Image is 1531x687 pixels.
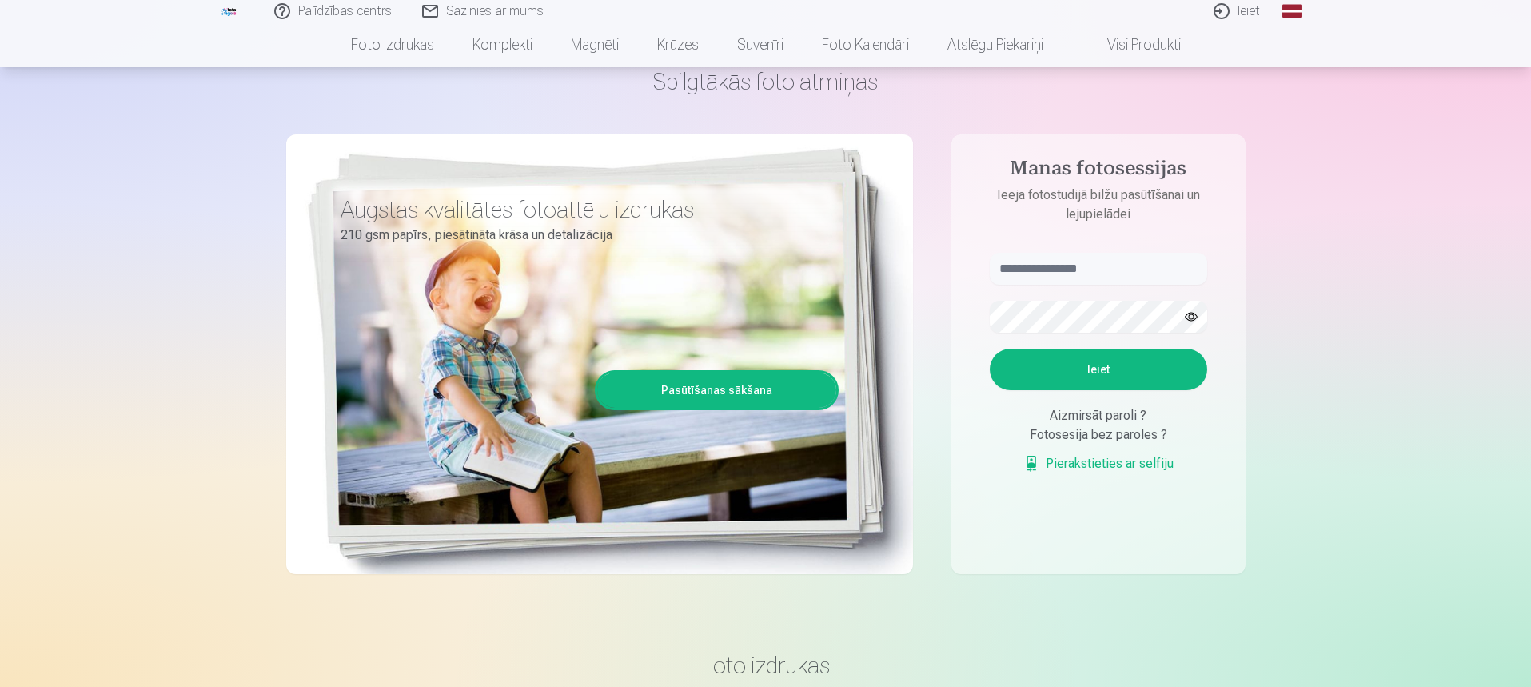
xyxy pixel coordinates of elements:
h4: Manas fotosessijas [974,157,1223,186]
img: /fa1 [221,6,238,16]
a: Komplekti [453,22,552,67]
h3: Augstas kvalitātes fotoattēlu izdrukas [341,195,827,224]
a: Foto kalendāri [803,22,928,67]
a: Suvenīri [718,22,803,67]
div: Aizmirsāt paroli ? [990,406,1207,425]
button: Ieiet [990,349,1207,390]
h3: Foto izdrukas [299,651,1233,680]
a: Pasūtīšanas sākšana [597,373,836,408]
a: Visi produkti [1063,22,1200,67]
a: Magnēti [552,22,638,67]
p: Ieeja fotostudijā bilžu pasūtīšanai un lejupielādei [974,186,1223,224]
h1: Spilgtākās foto atmiņas [286,67,1246,96]
a: Krūzes [638,22,718,67]
a: Atslēgu piekariņi [928,22,1063,67]
div: Fotosesija bez paroles ? [990,425,1207,445]
p: 210 gsm papīrs, piesātināta krāsa un detalizācija [341,224,827,246]
a: Foto izdrukas [332,22,453,67]
a: Pierakstieties ar selfiju [1023,454,1174,473]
